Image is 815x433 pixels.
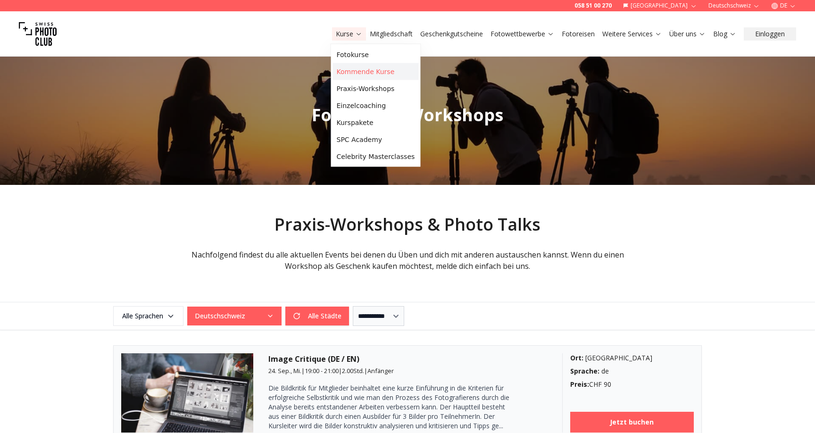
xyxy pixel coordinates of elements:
button: Alle Städte [285,307,349,325]
a: Fotokurse [333,46,419,63]
b: Jetzt buchen [610,417,654,427]
h2: Praxis-Workshops & Photo Talks [174,215,641,234]
a: Kommende Kurse [333,63,419,80]
a: Einzelcoaching [333,97,419,114]
button: Weitere Services [599,27,665,41]
h3: Image Critique (DE / EN) [268,353,547,365]
a: SPC Academy [333,131,419,148]
a: Kurspakete [333,114,419,131]
button: Kurse [332,27,366,41]
b: Sprache : [570,366,599,375]
a: Geschenkgutscheine [420,29,483,39]
a: 058 51 00 270 [574,2,612,9]
a: Über uns [669,29,706,39]
button: Geschenkgutscheine [416,27,487,41]
button: Einloggen [744,27,796,41]
a: Mitgliedschaft [370,29,413,39]
div: CHF [570,380,694,389]
a: Blog [713,29,736,39]
button: Mitgliedschaft [366,27,416,41]
a: Fotoreisen [562,29,595,39]
span: 24. Sep., Mi. [268,366,301,375]
img: Image Critique (DE / EN) [121,353,253,433]
span: Die Bildkritik für Mitglieder beinhaltet eine kurze Einführung in die Kriterien für erfolgreiche ... [268,383,509,430]
a: Praxis-Workshops [333,80,419,97]
button: Deutschschweiz [187,307,282,325]
button: Blog [709,27,740,41]
span: Fotopraxis Workshops [312,103,503,126]
b: Preis : [570,380,589,389]
button: Fotoreisen [558,27,599,41]
a: Jetzt buchen [570,412,694,433]
a: Weitere Services [602,29,662,39]
a: Celebrity Masterclasses [333,148,419,165]
span: Alle Sprachen [115,308,182,325]
a: Kurse [336,29,362,39]
span: Nachfolgend findest du alle aktuellen Events bei denen du Üben und dich mit anderen austauschen k... [191,250,624,271]
b: Ort : [570,353,583,362]
span: 19:00 - 21:00 [305,366,339,375]
button: Über uns [665,27,709,41]
small: | | | [268,366,394,375]
button: Alle Sprachen [113,306,183,326]
img: Swiss photo club [19,15,57,53]
span: 90 [604,380,611,389]
div: de [570,366,694,376]
a: Fotowettbewerbe [491,29,554,39]
span: 2.00 Std. [342,366,364,375]
span: Anfänger [367,366,394,375]
button: Fotowettbewerbe [487,27,558,41]
div: [GEOGRAPHIC_DATA] [570,353,694,363]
